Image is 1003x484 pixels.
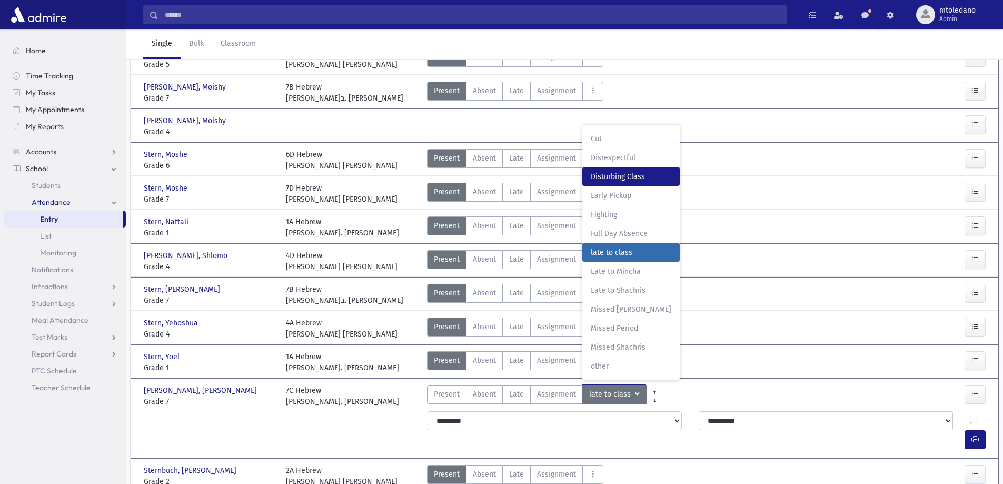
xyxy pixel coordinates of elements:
div: 1A Hebrew [PERSON_NAME]. [PERSON_NAME] [286,351,399,373]
span: Grade 1 [144,362,275,373]
div: AttTypes [427,284,603,306]
span: Assignment [537,254,576,265]
a: Accounts [4,143,126,160]
span: Time Tracking [26,71,73,81]
span: Assignment [537,85,576,96]
span: PTC Schedule [32,366,77,376]
span: Absent [473,153,496,164]
span: Present [434,186,460,197]
span: mtoledano [939,6,976,15]
span: Admin [939,15,976,23]
span: List [40,231,52,241]
a: Monitoring [4,244,126,261]
span: Present [434,355,460,366]
span: Meal Attendance [32,315,88,325]
span: Entry [40,214,58,224]
span: Missed [PERSON_NAME] [591,304,671,315]
span: Present [434,153,460,164]
span: Absent [473,469,496,480]
span: Assignment [537,288,576,299]
span: [PERSON_NAME], Moishy [144,82,228,93]
span: Stern, Naftali [144,216,191,228]
span: Late [509,288,524,299]
span: Grade 1 [144,228,275,239]
span: Grade 5 [144,59,275,70]
a: My Reports [4,118,126,135]
a: Notifications [4,261,126,278]
div: AttTypes [427,82,603,104]
span: Stern, Yehoshua [144,318,200,329]
span: Present [434,321,460,332]
span: Stern, Moshe [144,149,190,160]
div: 7D Hebrew [PERSON_NAME] [PERSON_NAME] [286,183,398,205]
span: School [26,164,48,173]
div: 4A Hebrew [PERSON_NAME] [PERSON_NAME] [286,318,398,340]
span: Late [509,321,524,332]
div: AttTypes [427,351,603,373]
span: Grade 7 [144,396,275,407]
span: Assignment [537,186,576,197]
a: Time Tracking [4,67,126,84]
span: Late [509,186,524,197]
a: Students [4,177,126,194]
div: 7C Hebrew [PERSON_NAME]. [PERSON_NAME] [286,385,399,407]
a: Classroom [212,29,264,59]
span: Absent [473,186,496,197]
span: [PERSON_NAME], Moishy [144,115,228,126]
span: Absent [473,389,496,400]
span: Cut [591,133,671,144]
span: Present [434,254,460,265]
span: [PERSON_NAME], [PERSON_NAME] [144,385,259,396]
span: Accounts [26,147,56,156]
div: 7B Hebrew [PERSON_NAME]ב. [PERSON_NAME] [286,284,403,306]
span: Stern, Yoel [144,351,182,362]
span: Grade 7 [144,194,275,205]
a: School [4,160,126,177]
span: Disturbing Class [591,171,671,182]
input: Search [158,5,787,24]
span: Full Day Absence [591,228,671,239]
span: other [591,361,671,372]
a: My Appointments [4,101,126,118]
span: late to class [589,389,633,400]
a: Meal Attendance [4,312,126,329]
span: Absent [473,254,496,265]
div: AttTypes [427,149,603,171]
span: Grade 4 [144,126,275,137]
span: Report Cards [32,349,76,359]
span: Grade 6 [144,160,275,171]
span: Teacher Schedule [32,383,91,392]
span: Late [509,85,524,96]
div: 1A Hebrew [PERSON_NAME]. [PERSON_NAME] [286,216,399,239]
span: Assignment [537,153,576,164]
span: Assignment [537,321,576,332]
span: Present [434,389,460,400]
span: Students [32,181,61,190]
a: PTC Schedule [4,362,126,379]
div: AttTypes [427,385,647,407]
span: Late [509,254,524,265]
div: AttTypes [427,250,603,272]
div: 6D Hebrew [PERSON_NAME] [PERSON_NAME] [286,149,398,171]
span: Absent [473,321,496,332]
a: Single [143,29,181,59]
span: Grade 4 [144,329,275,340]
span: My Appointments [26,105,84,114]
span: Late [509,389,524,400]
span: Grade 7 [144,295,275,306]
a: Bulk [181,29,212,59]
a: List [4,228,126,244]
button: late to class [582,385,647,404]
span: Attendance [32,197,71,207]
a: Student Logs [4,295,126,312]
span: Missed Period [591,323,671,334]
span: Present [434,85,460,96]
span: Present [434,288,460,299]
span: Early Pickup [591,190,671,201]
span: Late to Mincha [591,266,671,277]
div: 4D Hebrew [PERSON_NAME] [PERSON_NAME] [286,250,398,272]
span: Late [509,355,524,366]
span: Missed Shachris [591,342,671,353]
span: Absent [473,288,496,299]
a: Test Marks [4,329,126,345]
